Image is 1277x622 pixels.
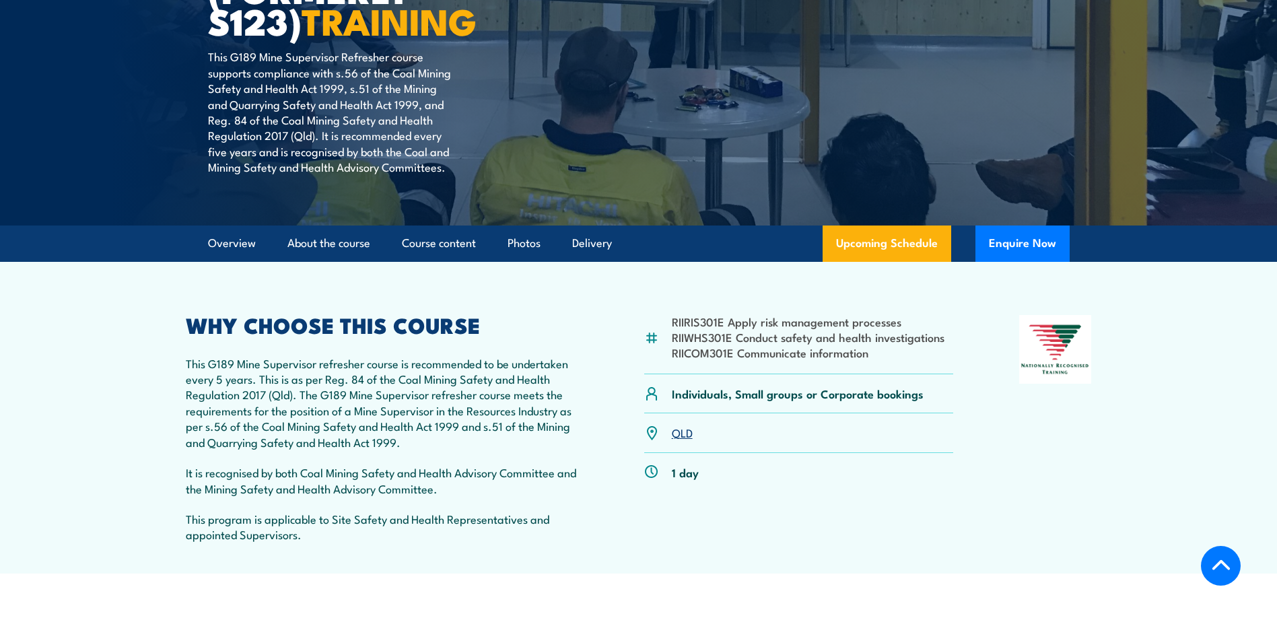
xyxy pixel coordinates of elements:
[186,511,579,543] p: This program is applicable to Site Safety and Health Representatives and appointed Supervisors.
[672,329,944,345] li: RIIWHS301E Conduct safety and health investigations
[672,386,924,401] p: Individuals, Small groups or Corporate bookings
[287,226,370,261] a: About the course
[402,226,476,261] a: Course content
[672,424,693,440] a: QLD
[975,226,1070,262] button: Enquire Now
[208,48,454,174] p: This G189 Mine Supervisor Refresher course supports compliance with s.56 of the Coal Mining Safet...
[1019,315,1092,384] img: Nationally Recognised Training logo.
[186,355,579,450] p: This G189 Mine Supervisor refresher course is recommended to be undertaken every 5 years. This is...
[208,226,256,261] a: Overview
[508,226,541,261] a: Photos
[672,345,944,360] li: RIICOM301E Communicate information
[186,315,579,334] h2: WHY CHOOSE THIS COURSE
[672,464,699,480] p: 1 day
[672,314,944,329] li: RIIRIS301E Apply risk management processes
[572,226,612,261] a: Delivery
[823,226,951,262] a: Upcoming Schedule
[186,464,579,496] p: It is recognised by both Coal Mining Safety and Health Advisory Committee and the Mining Safety a...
